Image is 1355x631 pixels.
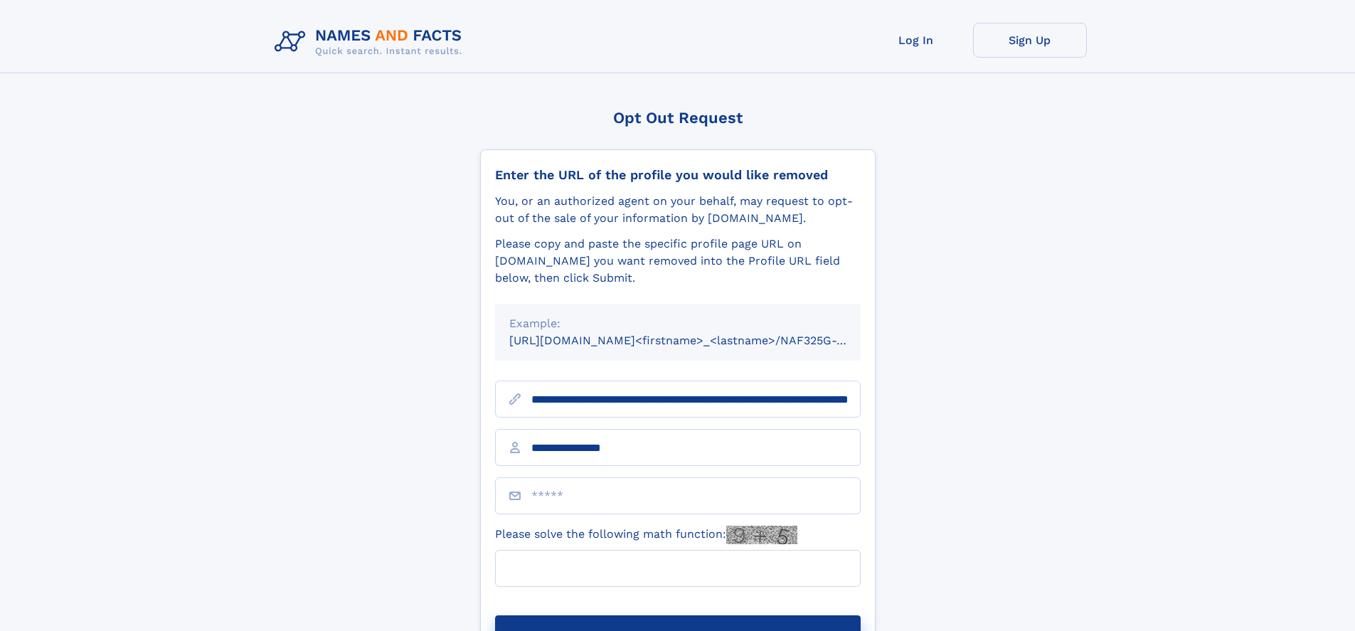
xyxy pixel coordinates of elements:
a: Log In [859,23,973,58]
label: Please solve the following math function: [495,526,797,544]
img: Logo Names and Facts [269,23,474,61]
div: Enter the URL of the profile you would like removed [495,167,861,183]
div: You, or an authorized agent on your behalf, may request to opt-out of the sale of your informatio... [495,193,861,227]
small: [URL][DOMAIN_NAME]<firstname>_<lastname>/NAF325G-xxxxxxxx [509,334,888,347]
div: Please copy and paste the specific profile page URL on [DOMAIN_NAME] you want removed into the Pr... [495,235,861,287]
a: Sign Up [973,23,1087,58]
div: Example: [509,315,846,332]
div: Opt Out Request [480,109,876,127]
